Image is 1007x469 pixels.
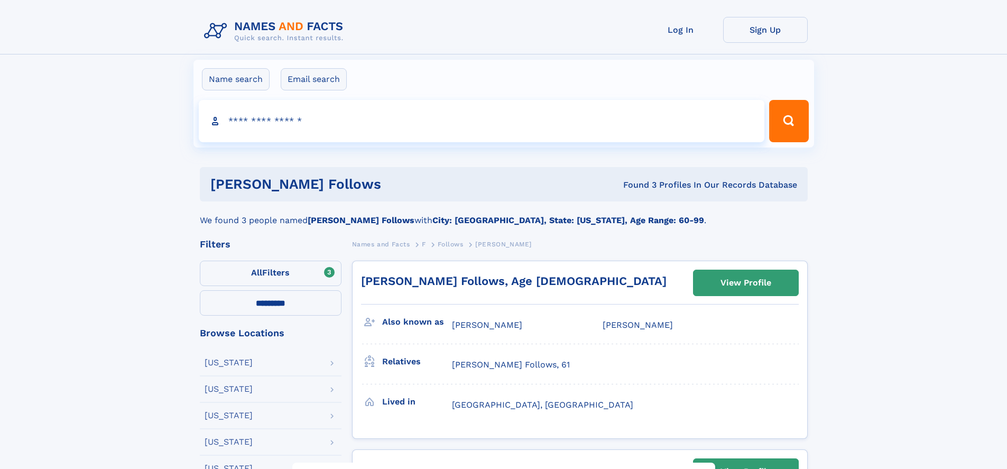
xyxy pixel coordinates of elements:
[200,240,341,249] div: Filters
[202,68,270,90] label: Name search
[694,270,798,296] a: View Profile
[720,271,771,295] div: View Profile
[382,353,452,371] h3: Relatives
[639,17,723,43] a: Log In
[502,179,797,191] div: Found 3 Profiles In Our Records Database
[205,438,253,446] div: [US_STATE]
[422,241,426,248] span: F
[200,17,352,45] img: Logo Names and Facts
[361,274,667,288] a: [PERSON_NAME] Follows, Age [DEMOGRAPHIC_DATA]
[281,68,347,90] label: Email search
[352,237,410,251] a: Names and Facts
[475,241,532,248] span: [PERSON_NAME]
[603,320,673,330] span: [PERSON_NAME]
[210,178,502,191] h1: [PERSON_NAME] Follows
[251,268,262,278] span: All
[452,359,570,371] a: [PERSON_NAME] Follows, 61
[432,215,704,225] b: City: [GEOGRAPHIC_DATA], State: [US_STATE], Age Range: 60-99
[769,100,808,142] button: Search Button
[422,237,426,251] a: F
[200,261,341,286] label: Filters
[205,385,253,393] div: [US_STATE]
[438,241,463,248] span: Follows
[452,320,522,330] span: [PERSON_NAME]
[199,100,765,142] input: search input
[452,400,633,410] span: [GEOGRAPHIC_DATA], [GEOGRAPHIC_DATA]
[438,237,463,251] a: Follows
[200,328,341,338] div: Browse Locations
[723,17,808,43] a: Sign Up
[205,411,253,420] div: [US_STATE]
[205,358,253,367] div: [US_STATE]
[308,215,414,225] b: [PERSON_NAME] Follows
[382,393,452,411] h3: Lived in
[200,201,808,227] div: We found 3 people named with .
[382,313,452,331] h3: Also known as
